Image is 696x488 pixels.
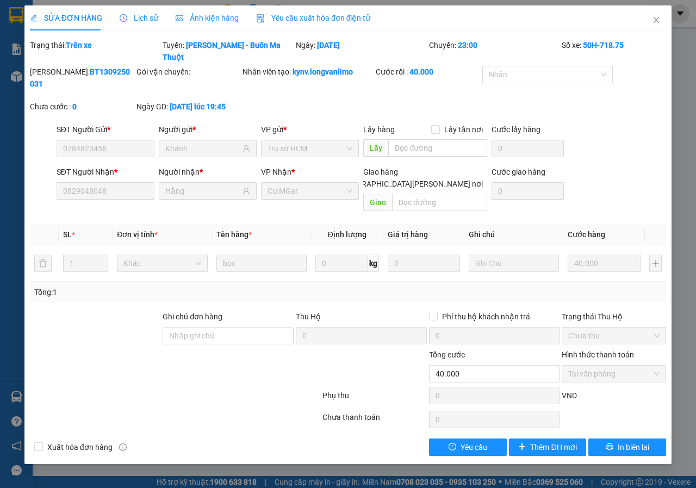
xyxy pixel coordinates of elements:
[120,14,127,22] span: clock-circle
[492,125,540,134] label: Cước lấy hàng
[438,311,535,323] span: Phí thu hộ khách nhận trả
[321,390,428,409] div: Phụ thu
[458,41,477,50] b: 23:00
[165,143,240,155] input: Tên người gửi
[562,391,577,400] span: VND
[123,255,201,271] span: Khác
[321,411,428,430] div: Chưa thanh toán
[161,39,295,63] div: Tuyến:
[165,185,240,197] input: Tên người nhận
[388,255,460,272] input: 0
[388,230,428,239] span: Giá trị hàng
[163,41,281,61] b: [PERSON_NAME] - Buôn Ma Thuột
[409,67,433,76] b: 40.000
[588,438,666,456] button: printerIn biên lai
[363,168,398,176] span: Giao hàng
[66,41,92,50] b: Trên xe
[43,441,117,453] span: Xuất hóa đơn hàng
[176,14,239,22] span: Ảnh kiện hàng
[72,102,77,111] b: 0
[256,14,371,22] span: Yêu cầu xuất hóa đơn điện tử
[293,67,353,76] b: kynv.longvanlimo
[34,286,270,298] div: Tổng: 1
[295,39,428,63] div: Ngày:
[388,139,487,157] input: Dọc đường
[509,438,587,456] button: plusThêm ĐH mới
[568,255,641,272] input: 0
[170,102,226,111] b: [DATE] lúc 19:45
[261,123,359,135] div: VP gửi
[243,145,250,152] span: user
[363,125,395,134] span: Lấy hàng
[606,443,613,452] span: printer
[328,230,366,239] span: Định lượng
[63,230,72,239] span: SL
[268,183,352,199] span: Cư MGar
[429,438,507,456] button: exclamation-circleYêu cầu
[216,230,252,239] span: Tên hàng
[30,14,102,22] span: SỬA ĐƠN HÀNG
[136,66,241,78] div: Gói vận chuyển:
[57,166,154,178] div: SĐT Người Nhận
[461,441,487,453] span: Yêu cầu
[243,66,374,78] div: Nhân viên tạo:
[469,255,559,272] input: Ghi Chú
[159,166,257,178] div: Người nhận
[30,14,38,22] span: edit
[652,16,661,24] span: close
[518,443,526,452] span: plus
[163,327,294,344] input: Ghi chú đơn hàng
[256,14,265,23] img: icon
[368,255,379,272] span: kg
[261,168,291,176] span: VP Nhận
[163,312,222,321] label: Ghi chú đơn hàng
[492,140,564,157] input: Cước lấy hàng
[30,101,134,113] div: Chưa cước :
[216,255,307,272] input: VD: Bàn, Ghế
[243,187,250,195] span: user
[568,230,605,239] span: Cước hàng
[583,41,624,50] b: 50H-718.75
[562,311,666,323] div: Trạng thái Thu Hộ
[561,39,667,63] div: Số xe:
[268,140,352,157] span: Trụ sở HCM
[176,14,183,22] span: picture
[568,328,660,344] span: Chưa thu
[119,443,127,451] span: info-circle
[440,123,487,135] span: Lấy tận nơi
[363,139,388,157] span: Lấy
[649,255,662,272] button: plus
[296,312,321,321] span: Thu Hộ
[120,14,158,22] span: Lịch sử
[568,366,660,382] span: Tại văn phòng
[334,178,487,190] span: [GEOGRAPHIC_DATA][PERSON_NAME] nơi
[641,5,672,36] button: Close
[530,441,576,453] span: Thêm ĐH mới
[428,39,561,63] div: Chuyến:
[392,194,487,211] input: Dọc đường
[429,350,465,359] span: Tổng cước
[136,101,241,113] div: Ngày GD:
[376,66,480,78] div: Cước rồi :
[618,441,649,453] span: In biên lai
[363,194,392,211] span: Giao
[57,123,154,135] div: SĐT Người Gửi
[317,41,340,50] b: [DATE]
[562,350,634,359] label: Hình thức thanh toán
[34,255,52,272] button: delete
[117,230,158,239] span: Đơn vị tính
[492,168,545,176] label: Cước giao hàng
[29,39,162,63] div: Trạng thái:
[159,123,257,135] div: Người gửi
[492,182,564,200] input: Cước giao hàng
[30,66,134,90] div: [PERSON_NAME]:
[449,443,456,452] span: exclamation-circle
[464,224,563,245] th: Ghi chú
